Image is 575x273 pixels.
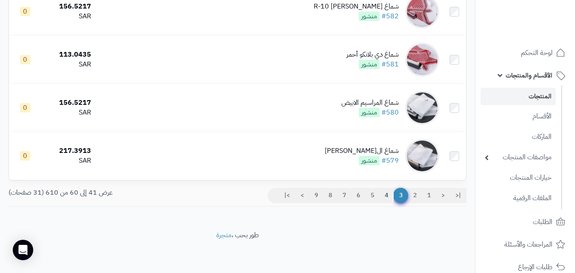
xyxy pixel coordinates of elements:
[13,240,33,260] div: Open Intercom Messenger
[325,146,399,156] div: شماغ ال[PERSON_NAME]
[422,188,436,203] a: 1
[309,188,323,203] a: 9
[314,2,399,11] div: شماغ [PERSON_NAME] R-10
[481,212,570,232] a: الطلبات
[20,7,30,16] span: 0
[20,103,30,112] span: 0
[279,188,295,203] a: >|
[359,60,380,69] span: منشور
[481,148,556,167] a: مواصفات المنتجات
[346,50,399,60] div: شماغ دي بلانكو أحمر
[405,139,439,173] img: شماغ العطار ATTAR
[359,156,380,165] span: منشور
[45,146,91,156] div: 217.3913
[381,11,399,21] a: #582
[45,11,91,21] div: SAR
[45,60,91,69] div: SAR
[341,98,399,108] div: شماغ المراسيم الابيض
[481,169,556,187] a: خيارات المنتجات
[365,188,380,203] a: 5
[20,55,30,64] span: 0
[45,108,91,118] div: SAR
[504,239,552,250] span: المراجعات والأسئلة
[521,47,552,59] span: لوحة التحكم
[450,188,466,203] a: |<
[517,9,567,26] img: logo-2.png
[45,2,91,11] div: 156.5217
[351,188,366,203] a: 6
[518,261,552,273] span: طلبات الإرجاع
[216,230,232,240] a: متجرة
[506,69,552,81] span: الأقسام والمنتجات
[481,107,556,126] a: الأقسام
[481,189,556,207] a: الملفات الرقمية
[393,188,408,203] span: 3
[20,151,30,161] span: 0
[381,155,399,166] a: #579
[381,59,399,69] a: #581
[2,188,237,198] div: عرض 41 إلى 60 من 610 (31 صفحات)
[337,188,352,203] a: 7
[45,156,91,166] div: SAR
[359,108,380,117] span: منشور
[295,188,309,203] a: >
[45,50,91,60] div: 113.0435
[436,188,450,203] a: <
[408,188,422,203] a: 2
[405,43,439,77] img: شماغ دي بلانكو أحمر
[323,188,338,203] a: 8
[405,91,439,125] img: شماغ المراسيم الابيض
[45,98,91,108] div: 156.5217
[359,11,380,21] span: منشور
[481,88,556,105] a: المنتجات
[533,216,552,228] span: الطلبات
[481,43,570,63] a: لوحة التحكم
[379,188,394,203] a: 4
[481,128,556,146] a: الماركات
[481,234,570,255] a: المراجعات والأسئلة
[381,107,399,118] a: #580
